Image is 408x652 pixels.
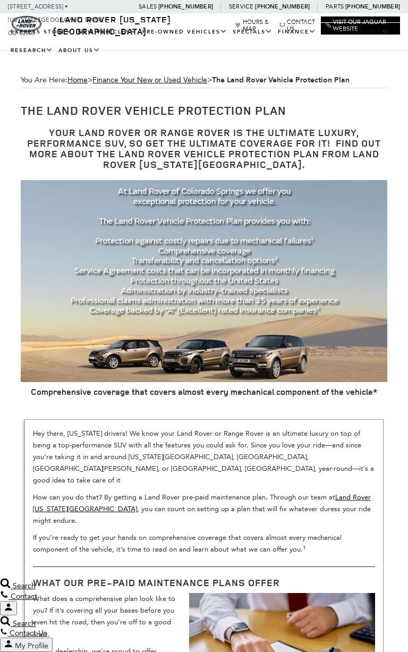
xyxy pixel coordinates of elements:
a: Visit Our Jaguar Website [326,19,395,32]
p: Hey there, [US_STATE] drivers! We know your Land Rover or Range Rover is an ultimate luxury on to... [33,428,375,486]
span: Search [13,619,36,628]
nav: Main Navigation [8,23,400,60]
a: Service & Parts [319,23,392,41]
a: [STREET_ADDRESS] • [US_STATE][GEOGRAPHIC_DATA], CO 80905 [8,3,104,37]
img: Land Rover Protection Plan Warranty Coverage Colorado Springs [21,180,387,382]
span: My Profile [15,641,48,650]
span: Contact [11,592,37,601]
a: Specials [230,23,275,41]
span: > [67,75,350,84]
p: How can you do that? By getting a Land Rover pre-paid maintenance plan. Through our team at , you... [33,492,375,527]
h1: The Land Rover Vehicle Protection Plan [21,104,387,117]
a: [PHONE_NUMBER] [255,3,310,11]
a: EXPRESS STORE [8,23,75,41]
a: Finance Your New or Used Vehicle [92,75,207,84]
a: About Us [56,41,103,60]
a: New Vehicles [75,23,140,41]
a: [PHONE_NUMBER] [345,3,400,11]
a: Contact Us [280,19,316,32]
span: Search [13,581,36,590]
strong: The Land Rover Vehicle Protection Plan [212,75,350,85]
a: Hours & Map [235,19,274,32]
div: Breadcrumbs [21,72,387,88]
span: > [92,75,350,84]
a: Pre-Owned Vehicles [140,23,230,41]
span: You Are Here: [21,72,387,88]
a: Home [67,75,88,84]
a: [PHONE_NUMBER] [158,3,213,11]
a: Land Rover [US_STATE][GEOGRAPHIC_DATA] [53,14,171,37]
h3: Your Land Rover or Range Rover is the ultimate luxury, performance SUV, so get the ultimate cover... [21,128,387,170]
span: Contact Us [10,629,47,638]
a: land-rover [12,16,41,32]
img: Land Rover [12,16,41,32]
h4: Comprehensive coverage that covers almost every mechanical component of the vehicle* [21,387,387,397]
p: If you’re ready to get your hands on comprehensive coverage that covers almost every mechanical c... [33,532,375,555]
a: Research [8,41,56,60]
a: Finance [275,23,319,41]
sup: 1 [303,545,305,551]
